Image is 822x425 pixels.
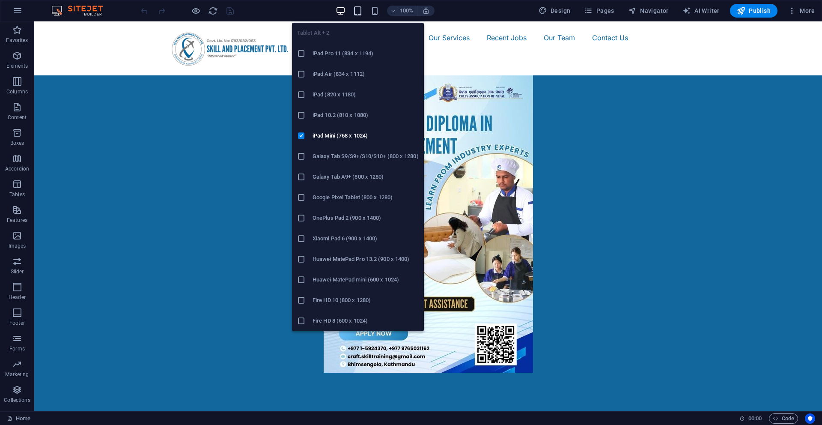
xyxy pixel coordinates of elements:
[7,217,27,224] p: Features
[313,213,419,223] h6: OnePlus Pad 2 (900 x 1400)
[535,4,574,18] div: Design (Ctrl+Alt+Y)
[9,320,25,326] p: Footer
[7,413,30,424] a: Click to cancel selection. Double-click to open Pages
[5,165,29,172] p: Accordion
[313,69,419,79] h6: iPad Air (834 x 1112)
[737,6,771,15] span: Publish
[6,63,28,69] p: Elements
[313,90,419,100] h6: iPad (820 x 1180)
[682,6,720,15] span: AI Writer
[6,88,28,95] p: Columns
[208,6,218,16] button: reload
[313,275,419,285] h6: Huawei MatePad mini (600 x 1024)
[584,6,614,15] span: Pages
[208,6,218,16] i: Reload page
[8,114,27,121] p: Content
[535,4,574,18] button: Design
[628,6,669,15] span: Navigator
[313,48,419,59] h6: iPad Pro 11 (834 x 1194)
[4,397,30,404] p: Collections
[422,7,430,15] i: On resize automatically adjust zoom level to fit chosen device.
[5,371,29,378] p: Marketing
[387,6,417,16] button: 100%
[313,254,419,264] h6: Huawei MatePad Pro 13.2 (900 x 1400)
[9,242,26,249] p: Images
[313,295,419,305] h6: Fire HD 10 (800 x 1280)
[9,294,26,301] p: Header
[313,172,419,182] h6: Galaxy Tab A9+ (800 x 1280)
[805,413,815,424] button: Usercentrics
[11,268,24,275] p: Slider
[313,233,419,244] h6: Xiaomi Pad 6 (900 x 1400)
[679,4,723,18] button: AI Writer
[49,6,113,16] img: Editor Logo
[313,110,419,120] h6: iPad 10.2 (810 x 1080)
[788,6,815,15] span: More
[10,140,24,147] p: Boxes
[539,6,571,15] span: Design
[625,4,672,18] button: Navigator
[9,191,25,198] p: Tables
[773,413,794,424] span: Code
[6,37,28,44] p: Favorites
[313,316,419,326] h6: Fire HD 8 (600 x 1024)
[191,6,201,16] button: Click here to leave preview mode and continue editing
[769,413,798,424] button: Code
[581,4,617,18] button: Pages
[313,131,419,141] h6: iPad Mini (768 x 1024)
[754,415,756,422] span: :
[730,4,777,18] button: Publish
[400,6,414,16] h6: 100%
[784,4,818,18] button: More
[313,151,419,162] h6: Galaxy Tab S9/S9+/S10/S10+ (800 x 1280)
[739,413,762,424] h6: Session time
[9,345,25,352] p: Forms
[748,413,762,424] span: 00 00
[313,192,419,203] h6: Google Pixel Tablet (800 x 1280)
